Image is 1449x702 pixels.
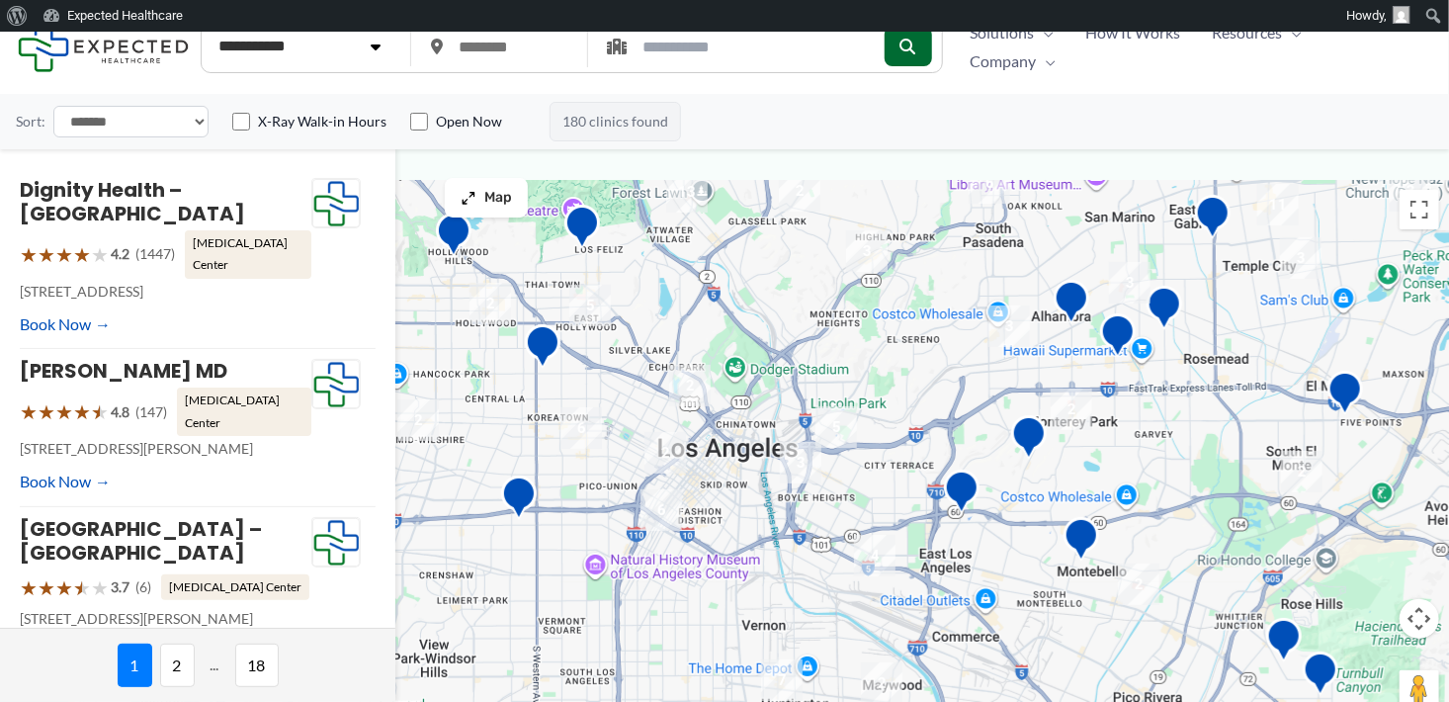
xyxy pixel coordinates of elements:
span: Resources [1213,18,1283,47]
div: 7 [761,659,803,701]
span: [MEDICAL_DATA] Center [161,574,309,600]
div: 3 [1280,237,1321,279]
span: 180 clinics found [550,102,681,141]
div: 2 [1118,564,1159,605]
span: Solutions [971,18,1035,47]
span: [MEDICAL_DATA] Center [177,388,311,436]
span: ★ [38,394,55,430]
p: [STREET_ADDRESS] [20,279,311,305]
div: Unio Specialty Care – Gastroenterology – Temple City [1195,195,1231,245]
div: Hd Diagnostic Imaging [564,205,600,255]
div: Diagnostic Medical Group [1147,286,1182,336]
span: 2 [160,644,195,687]
div: 4 [854,535,895,576]
span: 1 [118,644,152,687]
img: Maximize [461,190,476,206]
div: 6 [560,407,602,449]
a: Book Now [20,467,111,496]
span: ★ [73,394,91,430]
span: 18 [235,644,279,687]
div: 3 [1109,262,1151,304]
div: Synergy Imaging Center [1100,313,1136,364]
div: Edward R. Roybal Comprehensive Health Center [944,470,980,520]
div: 3 [988,306,1030,347]
span: Menu Toggle [1035,18,1055,47]
div: Belmont Village Senior Living Hollywood Hills [436,213,471,263]
div: 6 [640,489,682,531]
span: ★ [38,570,55,606]
span: ★ [20,236,38,273]
img: Expected Healthcare Logo [312,179,360,228]
span: (147) [135,399,167,425]
span: ★ [55,394,73,430]
a: How It Works [1070,18,1197,47]
span: ★ [91,236,109,273]
span: ★ [20,570,38,606]
div: 2 [644,432,686,474]
span: ★ [73,570,91,606]
label: Open Now [436,112,502,132]
span: [MEDICAL_DATA] Center [185,230,311,279]
img: Expected Healthcare Logo - side, dark font, small [18,22,189,72]
span: Company [971,46,1037,76]
img: Expected Healthcare Logo [312,518,360,568]
a: ResourcesMenu Toggle [1197,18,1319,47]
img: Expected Healthcare Logo [312,360,360,409]
label: Sort: [16,109,45,134]
span: Menu Toggle [1283,18,1303,47]
span: 3.7 [111,574,129,600]
span: ... [203,644,227,687]
div: 2 [1281,451,1322,492]
div: 3 [846,230,888,272]
div: Pacific Medical Imaging [1054,280,1089,330]
span: ★ [55,236,73,273]
a: Book Now [20,309,111,339]
span: ★ [20,394,38,430]
div: 2 [669,365,711,406]
span: ★ [38,236,55,273]
a: Dignity Health – [GEOGRAPHIC_DATA] [20,176,245,227]
div: Montebello Advanced Imaging [1064,517,1099,568]
span: (1447) [135,241,175,267]
span: 4.8 [111,399,129,425]
div: 5 [815,406,857,448]
div: 2 [1051,389,1092,430]
span: ★ [91,394,109,430]
p: [STREET_ADDRESS][PERSON_NAME] [20,606,311,632]
span: Map [484,190,512,207]
div: Monterey Park Hospital AHMC [1011,415,1047,466]
div: Centrelake Imaging &#8211; El Monte [1327,371,1363,421]
span: 4.2 [111,241,129,267]
div: Mantro Mobile Imaging Llc [1303,652,1338,702]
div: Western Diagnostic Radiology by RADDICO &#8211; Central LA [525,324,560,375]
button: Map [445,178,528,218]
label: X-Ray Walk-in Hours [258,112,386,132]
span: ★ [73,236,91,273]
div: 2 [397,399,439,441]
a: SolutionsMenu Toggle [955,18,1070,47]
button: Map camera controls [1400,599,1439,639]
div: 2 [779,170,820,212]
span: (6) [135,574,151,600]
span: Menu Toggle [1037,46,1057,76]
span: ★ [55,570,73,606]
div: Montes Medical Group, Inc. [1266,618,1302,668]
div: 13 [666,171,708,213]
p: [STREET_ADDRESS][PERSON_NAME] [20,436,311,462]
div: 3 [1390,170,1431,212]
div: 2 [469,283,511,324]
a: [PERSON_NAME] MD [20,357,227,385]
span: ★ [91,570,109,606]
div: 11 [1257,184,1299,225]
div: Western Convalescent Hospital [501,476,537,526]
div: 6 [969,162,1010,204]
div: 5 [569,285,611,326]
button: Toggle fullscreen view [1400,190,1439,229]
a: [GEOGRAPHIC_DATA] – [GEOGRAPHIC_DATA] [20,515,262,567]
span: How It Works [1086,18,1181,47]
a: CompanyMenu Toggle [955,46,1072,76]
div: 3 [780,442,821,483]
